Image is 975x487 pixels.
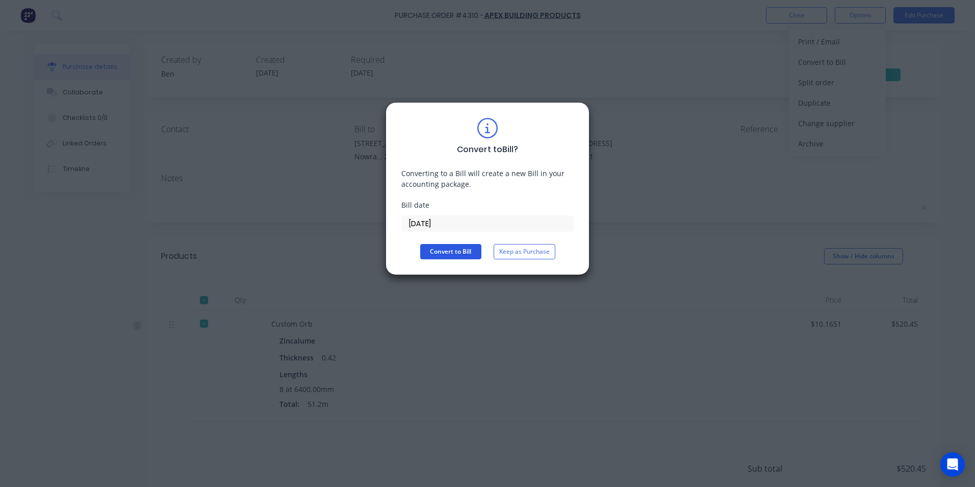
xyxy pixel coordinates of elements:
[494,244,555,259] button: Keep as Purchase
[401,168,574,189] div: Converting to a Bill will create a new Bill in your accounting package.
[940,452,965,477] div: Open Intercom Messenger
[457,143,518,156] div: Convert to Bill ?
[401,200,574,210] div: Bill date
[420,244,481,259] button: Convert to Bill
